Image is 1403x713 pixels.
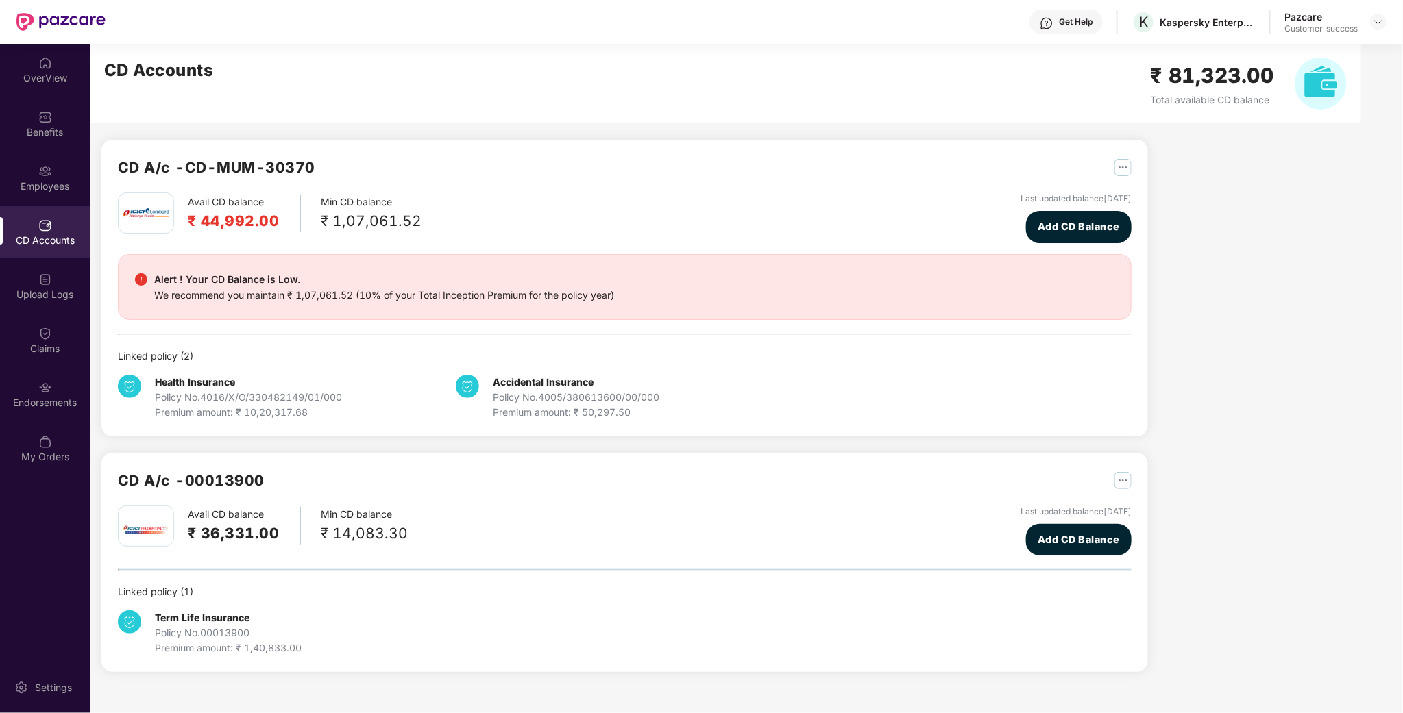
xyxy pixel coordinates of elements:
h2: ₹ 44,992.00 [188,210,280,232]
div: Avail CD balance [188,195,301,232]
img: svg+xml;base64,PHN2ZyB4bWxucz0iaHR0cDovL3d3dy53My5vcmcvMjAwMC9zdmciIHdpZHRoPSIzNCIgaGVpZ2h0PSIzNC... [118,375,141,398]
div: Min CD balance [321,195,422,232]
div: Policy No. 4005/380613600/00/000 [493,390,659,405]
div: Settings [31,681,76,695]
div: Premium amount: ₹ 10,20,317.68 [155,405,342,420]
div: Kaspersky Enterprise India Private Limited [1160,16,1256,29]
img: svg+xml;base64,PHN2ZyBpZD0iRGFuZ2VyX2FsZXJ0IiBkYXRhLW5hbWU9IkRhbmdlciBhbGVydCIgeG1sbnM9Imh0dHA6Ly... [135,273,147,286]
img: svg+xml;base64,PHN2ZyBpZD0iTXlfT3JkZXJzIiBkYXRhLW5hbWU9Ik15IE9yZGVycyIgeG1sbnM9Imh0dHA6Ly93d3cudz... [38,435,52,449]
span: K [1139,14,1148,30]
img: icici.png [120,204,172,222]
img: svg+xml;base64,PHN2ZyBpZD0iSG9tZSIgeG1sbnM9Imh0dHA6Ly93d3cudzMub3JnLzIwMDAvc3ZnIiB3aWR0aD0iMjAiIG... [38,56,52,70]
button: Add CD Balance [1026,524,1132,556]
span: Total available CD balance [1150,94,1269,105]
div: Pazcare [1284,10,1358,23]
img: svg+xml;base64,PHN2ZyB4bWxucz0iaHR0cDovL3d3dy53My5vcmcvMjAwMC9zdmciIHhtbG5zOnhsaW5rPSJodHRwOi8vd3... [1295,58,1347,110]
b: Term Life Insurance [155,612,249,623]
b: Health Insurance [155,376,235,388]
img: svg+xml;base64,PHN2ZyBpZD0iQ2xhaW0iIHhtbG5zPSJodHRwOi8vd3d3LnczLm9yZy8yMDAwL3N2ZyIgd2lkdGg9IjIwIi... [38,327,52,340]
h2: ₹ 36,331.00 [188,522,280,545]
img: New Pazcare Logo [16,13,106,31]
div: ₹ 14,083.30 [321,522,408,545]
img: svg+xml;base64,PHN2ZyB4bWxucz0iaHR0cDovL3d3dy53My5vcmcvMjAwMC9zdmciIHdpZHRoPSIzNCIgaGVpZ2h0PSIzNC... [118,610,141,634]
h2: ₹ 81,323.00 [1150,60,1274,92]
img: svg+xml;base64,PHN2ZyBpZD0iQ0RfQWNjb3VudHMiIGRhdGEtbmFtZT0iQ0QgQWNjb3VudHMiIHhtbG5zPSJodHRwOi8vd3... [38,218,52,232]
h2: CD A/c - CD-MUM-30370 [118,156,315,179]
img: svg+xml;base64,PHN2ZyB4bWxucz0iaHR0cDovL3d3dy53My5vcmcvMjAwMC9zdmciIHdpZHRoPSIzNCIgaGVpZ2h0PSIzNC... [456,375,479,398]
img: svg+xml;base64,PHN2ZyBpZD0iVXBsb2FkX0xvZ3MiIGRhdGEtbmFtZT0iVXBsb2FkIExvZ3MiIHhtbG5zPSJodHRwOi8vd3... [38,273,52,286]
div: ₹ 1,07,061.52 [321,210,422,232]
b: Accidental Insurance [493,376,594,388]
div: Premium amount: ₹ 1,40,833.00 [155,640,302,655]
div: Premium amount: ₹ 50,297.50 [493,405,659,420]
div: Customer_success [1284,23,1358,34]
div: We recommend you maintain ₹ 1,07,061.52 (10% of your Total Inception Premium for the policy year) [154,288,614,303]
img: iciciprud.png [122,506,170,554]
img: svg+xml;base64,PHN2ZyBpZD0iRW1wbG95ZWVzIiB4bWxucz0iaHR0cDovL3d3dy53My5vcmcvMjAwMC9zdmciIHdpZHRoPS... [38,164,52,178]
div: Avail CD balance [188,507,301,545]
h2: CD Accounts [104,58,214,84]
img: svg+xml;base64,PHN2ZyBpZD0iQmVuZWZpdHMiIHhtbG5zPSJodHRwOi8vd3d3LnczLm9yZy8yMDAwL3N2ZyIgd2lkdGg9Ij... [38,110,52,124]
img: svg+xml;base64,PHN2ZyB4bWxucz0iaHR0cDovL3d3dy53My5vcmcvMjAwMC9zdmciIHdpZHRoPSIyNSIgaGVpZ2h0PSIyNS... [1114,159,1132,176]
img: svg+xml;base64,PHN2ZyBpZD0iU2V0dGluZy0yMHgyMCIgeG1sbnM9Imh0dHA6Ly93d3cudzMub3JnLzIwMDAvc3ZnIiB3aW... [14,681,28,695]
img: svg+xml;base64,PHN2ZyBpZD0iRW5kb3JzZW1lbnRzIiB4bWxucz0iaHR0cDovL3d3dy53My5vcmcvMjAwMC9zdmciIHdpZH... [38,381,52,395]
img: svg+xml;base64,PHN2ZyB4bWxucz0iaHR0cDovL3d3dy53My5vcmcvMjAwMC9zdmciIHdpZHRoPSIyNSIgaGVpZ2h0PSIyNS... [1114,472,1132,489]
div: Linked policy ( 1 ) [118,584,1132,599]
img: svg+xml;base64,PHN2ZyBpZD0iSGVscC0zMngzMiIgeG1sbnM9Imh0dHA6Ly93d3cudzMub3JnLzIwMDAvc3ZnIiB3aWR0aD... [1040,16,1053,30]
div: Policy No. 00013900 [155,625,302,640]
div: Alert ! Your CD Balance is Low. [154,271,614,288]
div: Linked policy ( 2 ) [118,349,1132,364]
div: Min CD balance [321,507,408,545]
button: Add CD Balance [1026,211,1132,243]
div: Policy No. 4016/X/O/330482149/01/000 [155,390,342,405]
span: Add CD Balance [1038,219,1120,235]
div: Get Help [1059,16,1093,27]
h2: CD A/c - 00013900 [118,469,265,492]
img: svg+xml;base64,PHN2ZyBpZD0iRHJvcGRvd24tMzJ4MzIiIHhtbG5zPSJodHRwOi8vd3d3LnczLm9yZy8yMDAwL3N2ZyIgd2... [1373,16,1384,27]
div: Last updated balance [DATE] [1021,505,1132,518]
span: Add CD Balance [1038,532,1120,548]
div: Last updated balance [DATE] [1021,192,1132,205]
